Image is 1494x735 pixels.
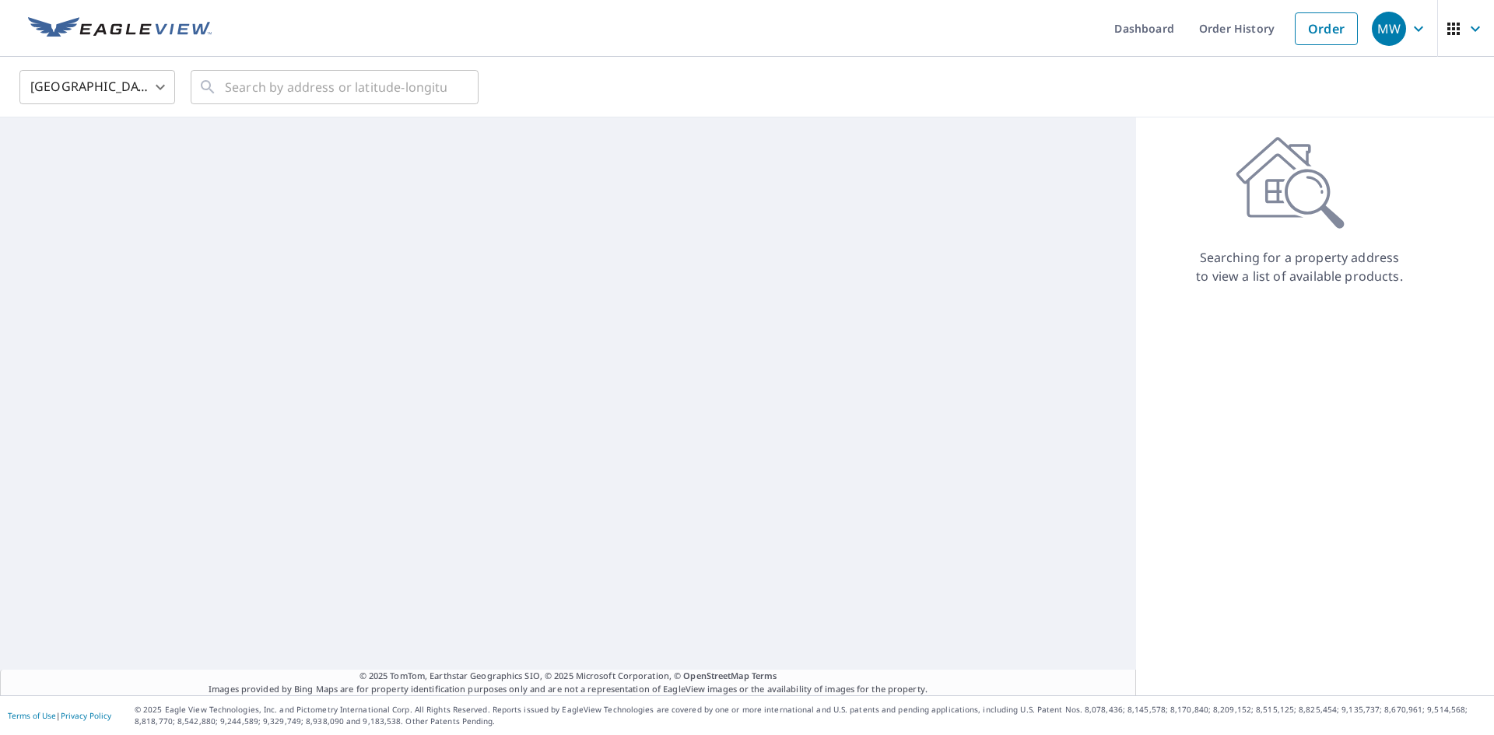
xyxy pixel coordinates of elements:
[752,670,777,681] a: Terms
[1295,12,1358,45] a: Order
[8,711,111,720] p: |
[683,670,749,681] a: OpenStreetMap
[1195,248,1404,285] p: Searching for a property address to view a list of available products.
[135,704,1486,727] p: © 2025 Eagle View Technologies, Inc. and Pictometry International Corp. All Rights Reserved. Repo...
[359,670,777,683] span: © 2025 TomTom, Earthstar Geographics SIO, © 2025 Microsoft Corporation, ©
[28,17,212,40] img: EV Logo
[61,710,111,721] a: Privacy Policy
[8,710,56,721] a: Terms of Use
[19,65,175,109] div: [GEOGRAPHIC_DATA]
[225,65,447,109] input: Search by address or latitude-longitude
[1372,12,1406,46] div: MW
